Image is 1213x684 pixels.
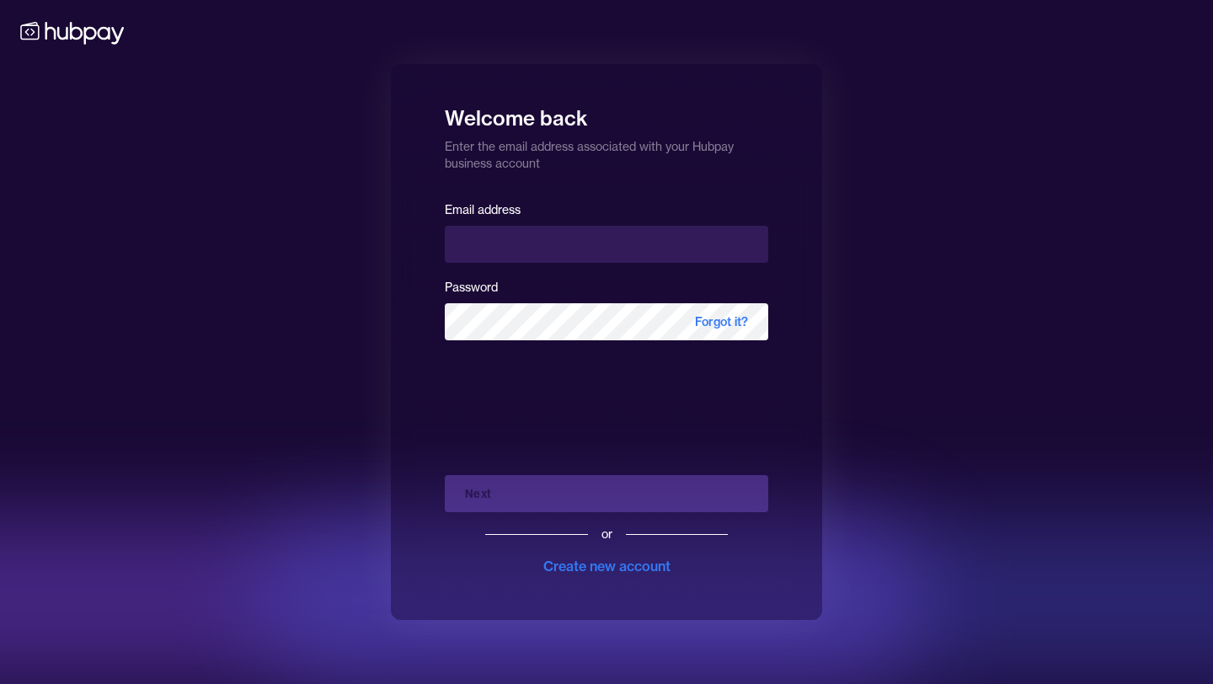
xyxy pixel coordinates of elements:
[445,131,768,172] p: Enter the email address associated with your Hubpay business account
[445,94,768,131] h1: Welcome back
[445,280,498,295] label: Password
[675,303,768,340] span: Forgot it?
[445,202,521,217] label: Email address
[601,526,612,542] div: or
[543,556,671,576] div: Create new account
